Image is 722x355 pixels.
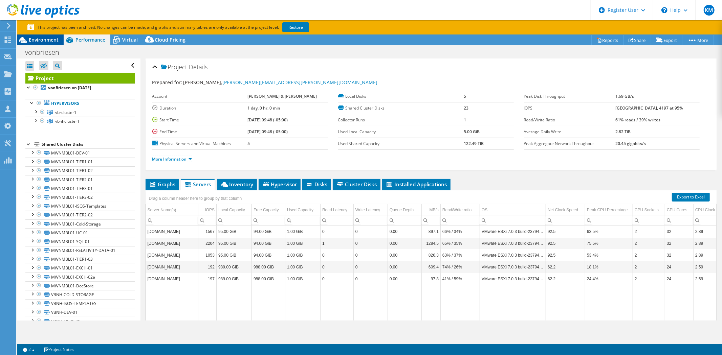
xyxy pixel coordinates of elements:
a: MWNMBL01-SQL-01 [25,237,135,246]
span: Virtual [122,37,138,43]
td: Column MB/s, Value 97.8 [422,273,441,285]
td: Column Write Latency, Value 0 [354,237,388,249]
td: Column Read Latency, Value 0 [321,249,354,261]
a: MWNMBL01-TIER1-03 [25,255,135,264]
b: 5 [464,93,466,99]
span: vbnhcluster1 [55,118,80,124]
label: Average Daily Write [524,128,616,135]
td: Column Local Capacity, Value 95.00 GiB [217,226,252,237]
td: Column CPU Sockets, Value 2 [633,273,665,285]
a: MWNMBL01-Cold-Storage [25,219,135,228]
td: Column CPU Sockets, Value 2 [633,226,665,237]
td: Column Net Clock Speed, Filter cell [546,216,585,225]
td: Server Name(s) Column [146,204,198,216]
b: 1 day, 0 hr, 0 min [247,105,280,111]
label: IOPS [524,105,616,112]
a: MWNMBL01-TIER1-01 [25,158,135,166]
td: Column OS, Value VMware ESXi 7.0.3 build-23794027 [480,226,546,237]
td: Column MB/s, Value 826.3 [422,249,441,261]
div: Used Capacity [287,206,313,214]
td: Read Latency Column [321,204,354,216]
a: Hypervisors [25,99,135,108]
td: Net Clock Speed Column [546,204,585,216]
a: Export to Excel [672,193,710,202]
a: MWNMBL01-TIER3-01 [25,184,135,193]
label: End Time [152,128,248,135]
span: Hypervisor [262,181,297,188]
td: Column CPU Cores, Value 32 [665,226,694,237]
td: Column Local Capacity, Value 989.00 GiB [217,261,252,273]
td: Column Read/Write ratio, Value 66% / 34% [441,226,480,237]
span: Environment [29,37,59,43]
td: Column CPU Cores, Filter cell [665,216,694,225]
td: Column OS, Filter cell [480,216,546,225]
a: MWNMBL01-UC-01 [25,228,135,237]
label: Account [152,93,248,100]
b: 20.45 gigabits/s [615,141,646,146]
td: Column Write Latency, Value 0 [354,273,388,285]
td: Column Used Capacity, Filter cell [285,216,321,225]
b: [GEOGRAPHIC_DATA], 4197 at 95% [615,105,683,111]
td: Column OS, Value VMware ESXi 7.0.3 build-23794027 [480,273,546,285]
div: Write Latency [355,206,380,214]
td: OS Column [480,204,546,216]
a: Reports [591,35,624,45]
span: Cloud Pricing [155,37,185,43]
td: Column Used Capacity, Value 1.00 GiB [285,261,321,273]
a: VBNH-COLD-STORAGE [25,290,135,299]
td: Column Net Clock Speed, Value 92.5 [546,249,585,261]
td: Used Capacity Column [285,204,321,216]
td: Write Latency Column [354,204,388,216]
td: Read/Write ratio Column [441,204,480,216]
label: Peak Aggregate Network Throughput [524,140,616,147]
a: vbrcluster1 [25,108,135,117]
div: Net Clock Speed [548,206,578,214]
td: Column Local Capacity, Filter cell [217,216,252,225]
h1: vonbriesen [22,49,70,56]
td: Column Server Name(s), Filter cell [146,216,198,225]
td: Column OS, Value VMware ESXi 7.0.3 build-23794027 [480,237,546,249]
td: IOPS Column [198,204,217,216]
label: Used Shared Capacity [338,140,464,147]
td: Column Write Latency, Value 0 [354,249,388,261]
a: MWNMBL01-EXCH-01 [25,264,135,273]
td: Column Queue Depth, Value 0.00 [388,261,422,273]
a: Project Notes [39,345,79,354]
label: Shared Cluster Disks [338,105,464,112]
td: Column MB/s, Value 1284.5 [422,237,441,249]
a: MWNMBL01-TIER2-02 [25,211,135,219]
td: Local Capacity Column [217,204,252,216]
td: Column CPU Sockets, Filter cell [633,216,665,225]
td: Column Peak CPU Percentage, Filter cell [585,216,633,225]
td: Column Peak CPU Percentage, Value 63.5% [585,226,633,237]
label: Physical Servers and Virtual Machines [152,140,248,147]
label: Peak Disk Throughput [524,93,616,100]
b: [PERSON_NAME] & [PERSON_NAME] [247,93,317,99]
label: Duration [152,105,248,112]
td: Column Server Name(s), Value vbmwesxi1.vonbriesen.com [146,226,198,237]
td: Column CPU Cores, Value 32 [665,237,694,249]
label: Start Time [152,117,248,123]
a: MWNMBL01-RELATIVITY-DATA-01 [25,246,135,255]
td: Column CPU Cores, Value 24 [665,261,694,273]
td: Column Local Capacity, Value 95.00 GiB [217,249,252,261]
div: Read Latency [322,206,347,214]
a: MWNMBL01-DEV-01 [25,148,135,157]
td: Column Server Name(s), Value vbnhesxi1.vonbriesen.com [146,273,198,285]
a: VBNH-ISOS-TEMPLATES [25,299,135,308]
td: Peak CPU Percentage Column [585,204,633,216]
td: Column Read Latency, Value 0 [321,273,354,285]
div: MB/s [430,206,439,214]
a: Project [25,73,135,84]
td: Column Queue Depth, Value 0.00 [388,273,422,285]
span: Installed Applications [386,181,447,188]
b: 2.82 TiB [615,129,631,135]
div: Peak CPU Percentage [587,206,628,214]
td: MB/s Column [422,204,441,216]
td: Column Read/Write ratio, Value 65% / 35% [441,237,480,249]
td: Column Queue Depth, Filter cell [388,216,422,225]
td: Column CPU Cores, Value 32 [665,249,694,261]
a: Share [623,35,651,45]
td: Column Peak CPU Percentage, Value 53.4% [585,249,633,261]
div: IOPS [205,206,215,214]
